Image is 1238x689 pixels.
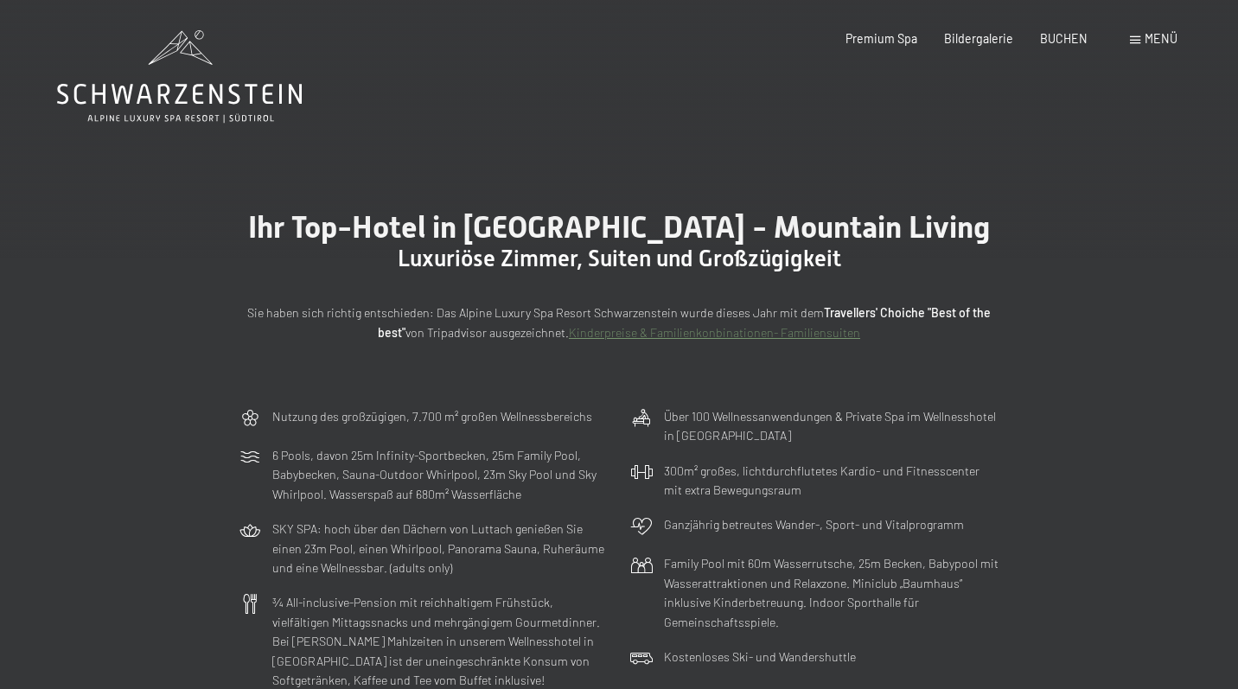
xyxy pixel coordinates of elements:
a: Premium Spa [846,31,917,46]
span: Luxuriöse Zimmer, Suiten und Großzügigkeit [398,246,841,271]
p: 6 Pools, davon 25m Infinity-Sportbecken, 25m Family Pool, Babybecken, Sauna-Outdoor Whirlpool, 23... [272,446,608,505]
a: BUCHEN [1040,31,1088,46]
a: Bildergalerie [944,31,1013,46]
p: Nutzung des großzügigen, 7.700 m² großen Wellnessbereichs [272,407,592,427]
p: Ganzjährig betreutes Wander-, Sport- und Vitalprogramm [664,515,964,535]
p: Family Pool mit 60m Wasserrutsche, 25m Becken, Babypool mit Wasserattraktionen und Relaxzone. Min... [664,554,999,632]
a: Kinderpreise & Familienkonbinationen- Familiensuiten [569,325,860,340]
p: SKY SPA: hoch über den Dächern von Luttach genießen Sie einen 23m Pool, einen Whirlpool, Panorama... [272,520,608,578]
span: Ihr Top-Hotel in [GEOGRAPHIC_DATA] - Mountain Living [248,209,990,245]
p: 300m² großes, lichtdurchflutetes Kardio- und Fitnesscenter mit extra Bewegungsraum [664,462,999,501]
span: Menü [1145,31,1177,46]
p: Sie haben sich richtig entschieden: Das Alpine Luxury Spa Resort Schwarzenstein wurde dieses Jahr... [239,303,999,342]
p: Kostenloses Ski- und Wandershuttle [664,648,856,667]
strong: Travellers' Choiche "Best of the best" [378,305,991,340]
p: Über 100 Wellnessanwendungen & Private Spa im Wellnesshotel in [GEOGRAPHIC_DATA] [664,407,999,446]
